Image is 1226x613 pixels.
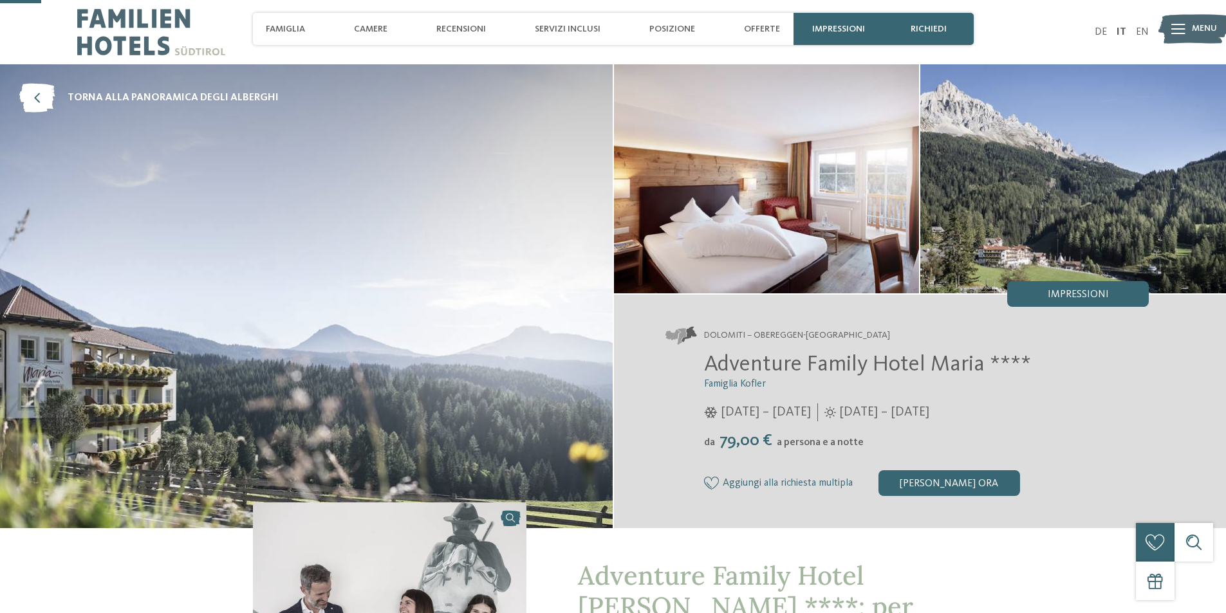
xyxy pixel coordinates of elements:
span: Dolomiti – Obereggen-[GEOGRAPHIC_DATA] [704,329,890,342]
span: [DATE] – [DATE] [721,403,811,421]
a: torna alla panoramica degli alberghi [19,84,279,113]
img: Il family hotel a Obereggen per chi ama il piacere della scoperta [614,64,920,293]
span: Aggiungi alla richiesta multipla [723,478,853,489]
span: Adventure Family Hotel Maria **** [704,353,1031,376]
a: EN [1136,27,1149,37]
a: DE [1095,27,1107,37]
span: Impressioni [1048,289,1109,300]
span: da [704,437,715,448]
span: torna alla panoramica degli alberghi [68,91,279,105]
a: IT [1117,27,1126,37]
span: Famiglia Kofler [704,379,766,389]
div: [PERSON_NAME] ora [878,470,1020,496]
span: [DATE] – [DATE] [839,403,929,421]
span: 79,00 € [716,432,776,449]
span: a persona e a notte [777,437,864,448]
span: Menu [1192,23,1217,35]
i: Orari d'apertura estate [824,407,836,418]
i: Orari d'apertura inverno [704,407,718,418]
img: Il family hotel a Obereggen per chi ama il piacere della scoperta [920,64,1226,293]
